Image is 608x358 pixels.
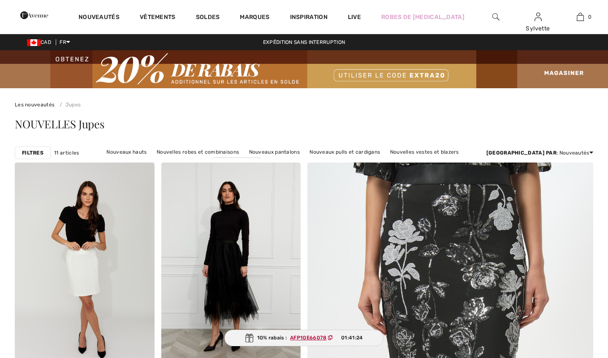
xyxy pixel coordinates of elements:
[262,158,353,169] a: Nouveaux vêtements d'extérieur
[559,12,601,22] a: 0
[27,39,54,45] span: CAD
[212,157,261,169] a: Nouvelles jupes
[56,102,81,108] a: Jupes
[225,330,384,346] div: 10% rabais :
[15,117,105,131] span: NOUVELLES Jupes
[341,334,363,342] span: 01:41:24
[60,39,70,45] span: FR
[290,14,328,22] span: Inspiration
[245,146,304,157] a: Nouveaux pantalons
[517,24,559,33] div: Sylvette
[20,7,48,24] img: 1ère Avenue
[22,149,43,157] strong: Filtres
[535,12,542,22] img: Mes infos
[245,334,254,342] img: Gift.svg
[152,146,243,157] a: Nouvelles robes et combinaisons
[54,149,79,157] span: 11 articles
[196,14,220,22] a: Soldes
[15,102,54,108] a: Les nouveautés
[290,335,326,341] ins: AFP10E66078
[305,146,384,157] a: Nouveaux pulls et cardigans
[79,14,119,22] a: Nouveautés
[535,13,542,21] a: Se connecter
[381,13,464,22] a: Robes de [MEDICAL_DATA]
[102,146,151,157] a: Nouveaux hauts
[588,13,592,21] span: 0
[140,14,176,22] a: Vêtements
[486,150,556,156] strong: [GEOGRAPHIC_DATA] par
[486,149,593,157] div: : Nouveautés
[348,13,361,22] a: Live
[577,12,584,22] img: Mon panier
[27,39,41,46] img: Canadian Dollar
[492,12,499,22] img: recherche
[240,14,269,22] a: Marques
[386,146,463,157] a: Nouvelles vestes et blazers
